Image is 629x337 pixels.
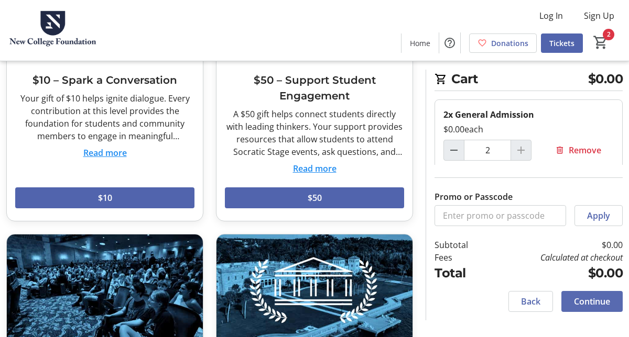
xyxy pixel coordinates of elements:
td: Subtotal [435,239,489,251]
button: Read more [293,162,337,175]
h3: $10 – Spark a Conversation [15,72,194,88]
button: Sign Up [576,7,623,24]
button: Remove [543,140,614,161]
button: Continue [561,291,623,312]
a: Home [402,33,439,53]
div: 2x General Admission [443,108,614,121]
span: Apply [587,209,610,222]
span: Home [410,38,430,49]
td: $0.00 [489,264,623,283]
button: $50 [225,187,404,208]
button: Back [508,291,553,312]
span: Donations [491,38,528,49]
td: Calculated at checkout [489,251,623,264]
span: $10 [98,192,112,204]
div: Your gift of $10 helps ignite dialogue. Every contribution at this level provides the foundation ... [15,92,194,142]
button: Log In [531,7,571,24]
span: Back [521,295,540,308]
h2: Cart [435,70,623,91]
a: Donations [469,33,537,53]
button: Cart [591,33,610,52]
button: Read more [83,147,127,159]
span: $50 [308,192,322,204]
td: Fees [435,251,489,264]
div: A $50 gift helps connect students directly with leading thinkers. Your support provides resources... [225,108,404,158]
div: $0.00 each [443,123,614,136]
span: Continue [574,295,610,308]
button: $10 [15,187,194,208]
span: Sign Up [584,9,614,22]
span: Remove [569,144,601,156]
a: Tickets [541,33,583,53]
td: Total [435,264,489,283]
input: General Admission Quantity [464,140,511,161]
button: Help [439,32,460,53]
td: $0.00 [489,239,623,251]
span: Log In [539,9,563,22]
button: Decrement by one [444,140,464,160]
label: Promo or Passcode [435,190,513,203]
span: Tickets [549,38,574,49]
h3: $50 – Support Student Engagement [225,72,404,104]
input: Enter promo or passcode [435,205,566,226]
span: $0.00 [588,70,623,88]
img: New College Foundation's Logo [6,4,100,57]
button: Apply [574,205,623,226]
